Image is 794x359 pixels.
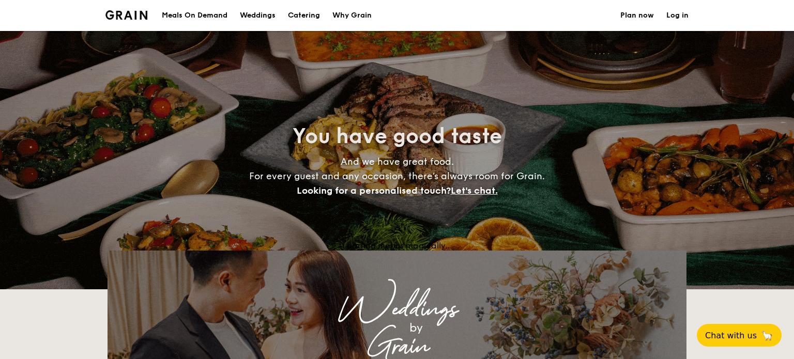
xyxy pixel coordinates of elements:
[451,185,498,196] span: Let's chat.
[697,324,782,347] button: Chat with us🦙
[105,10,147,20] a: Logotype
[198,337,595,356] div: Grain
[108,241,686,251] div: Loading menus magically...
[198,300,595,319] div: Weddings
[761,330,773,341] span: 🦙
[237,319,595,337] div: by
[705,331,757,340] span: Chat with us
[105,10,147,20] img: Grain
